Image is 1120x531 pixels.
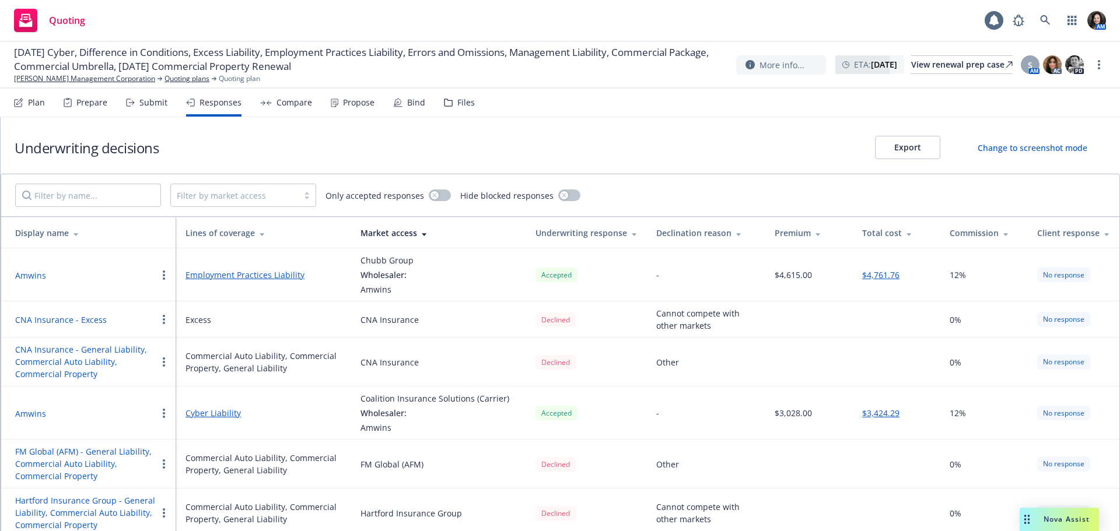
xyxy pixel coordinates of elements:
[360,407,509,419] div: Wholesaler:
[959,136,1106,159] button: Change to screenshot mode
[185,350,342,374] div: Commercial Auto Liability, Commercial Property, General Liability
[1037,227,1110,239] div: Client response
[854,58,897,71] span: ETA :
[164,73,209,84] a: Quoting plans
[535,312,576,327] div: Declined
[1044,514,1090,524] span: Nova Assist
[1037,505,1090,520] div: No response
[1020,508,1034,531] div: Drag to move
[950,458,961,470] span: 0%
[1087,11,1106,30] img: photo
[360,356,419,368] div: CNA Insurance
[862,227,931,239] div: Total cost
[1065,55,1084,74] img: photo
[457,98,475,107] div: Files
[185,407,342,419] a: Cyber Liability
[185,269,342,281] a: Employment Practices Liability
[656,307,756,332] div: Cannot compete with other markets
[360,507,462,519] div: Hartford Insurance Group
[76,98,107,107] div: Prepare
[1007,9,1030,32] a: Report a Bug
[28,98,45,107] div: Plan
[1092,58,1106,72] a: more
[9,4,90,37] a: Quoting
[656,458,679,470] div: Other
[49,16,85,25] span: Quoting
[1020,508,1099,531] button: Nova Assist
[360,421,509,434] div: Amwins
[871,59,897,70] strong: [DATE]
[14,45,727,73] span: [DATE] Cyber, Difference in Conditions, Excess Liability, Employment Practices Liability, Errors ...
[185,452,342,476] div: Commercial Auto Liability, Commercial Property, General Liability
[1037,312,1090,326] div: No response
[862,269,900,281] button: $4,761.76
[360,227,517,239] div: Market access
[535,312,576,327] span: Declined
[950,314,961,326] span: 0%
[219,73,260,84] span: Quoting plan
[15,184,161,207] input: Filter by name...
[1037,354,1090,369] div: No response
[656,227,756,239] div: Declination reason
[950,507,961,519] span: 0%
[535,268,577,282] div: Accepted
[535,506,576,521] div: Declined
[199,98,242,107] div: Responses
[14,73,155,84] a: [PERSON_NAME] Management Corporation
[775,227,843,239] div: Premium
[535,355,576,370] div: Declined
[950,407,966,419] span: 12%
[15,314,107,326] button: CNA Insurance - Excess
[535,227,638,239] div: Underwriting response
[950,356,961,368] span: 0%
[1043,55,1062,74] img: photo
[1037,268,1090,282] div: No response
[911,55,1013,74] a: View renewal prep case
[343,98,374,107] div: Propose
[360,283,414,296] div: Amwins
[325,189,424,202] span: Only accepted responses
[360,458,423,470] div: FM Global (AFM)
[911,56,1013,73] div: View renewal prep case
[656,501,756,525] div: Cannot compete with other markets
[1028,59,1032,71] span: S
[775,407,812,419] div: $3,028.00
[15,407,46,420] button: Amwins
[15,343,157,380] button: CNA Insurance - General Liability, Commercial Auto Liability, Commercial Property
[656,269,659,281] div: -
[185,227,342,239] div: Lines of coverage
[1037,406,1090,420] div: No response
[950,227,1019,239] div: Commission
[1060,9,1084,32] a: Switch app
[535,406,577,420] div: Accepted
[15,138,159,157] h1: Underwriting decisions
[535,457,576,472] div: Declined
[185,501,342,525] div: Commercial Auto Liability, Commercial Property, General Liability
[775,269,812,281] div: $4,615.00
[407,98,425,107] div: Bind
[656,407,659,419] div: -
[862,407,900,419] button: $3,424.29
[978,142,1087,154] div: Change to screenshot mode
[1037,456,1090,471] div: No response
[460,189,554,202] span: Hide blocked responses
[1034,9,1057,32] a: Search
[360,254,414,266] div: Chubb Group
[139,98,167,107] div: Submit
[360,269,414,281] div: Wholesaler:
[656,356,679,368] div: Other
[360,392,509,405] div: Coalition Insurance Solutions (Carrier)
[736,55,826,75] button: More info...
[950,269,966,281] span: 12%
[276,98,312,107] div: Compare
[15,227,167,239] div: Display name
[15,269,46,282] button: Amwins
[759,59,804,71] span: More info...
[15,445,157,482] button: FM Global (AFM) - General Liability, Commercial Auto Liability, Commercial Property
[360,314,419,326] div: CNA Insurance
[185,314,211,326] div: Excess
[15,494,157,531] button: Hartford Insurance Group - General Liability, Commercial Auto Liability, Commercial Property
